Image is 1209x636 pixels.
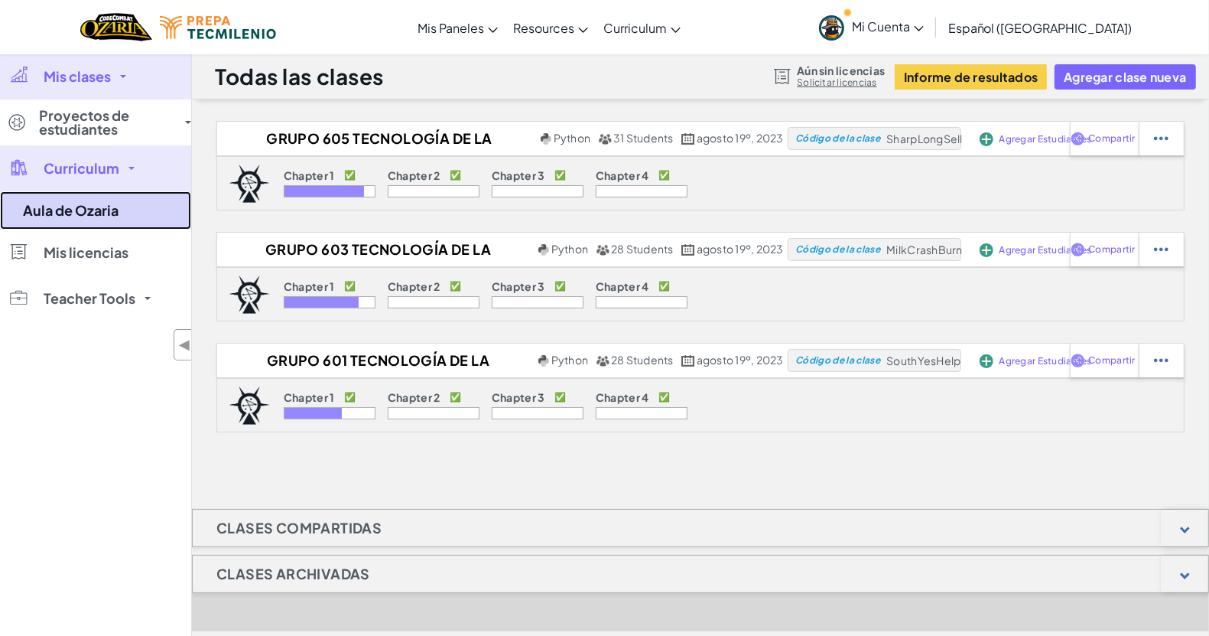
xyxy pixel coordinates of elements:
[611,242,674,256] span: 28 Students
[505,7,596,48] a: Resources
[598,133,612,145] img: MultipleUsers.png
[980,243,993,257] img: IconAddStudents.svg
[554,131,590,145] span: Python
[895,64,1048,90] button: Informe de resultados
[193,555,394,593] h1: Clases Archivadas
[492,169,545,181] p: Chapter 3
[596,169,649,181] p: Chapter 4
[980,354,993,368] img: IconAddStudents.svg
[538,244,550,256] img: python.png
[551,353,588,367] span: Python
[1088,134,1135,143] span: Compartir
[886,132,962,145] span: SharpLongSell
[492,391,545,403] p: Chapter 3
[344,169,356,181] p: ✅
[1154,354,1168,367] img: IconStudentEllipsis.svg
[388,280,440,292] p: Chapter 2
[215,62,384,91] h1: Todas las clases
[554,280,566,292] p: ✅
[284,169,335,181] p: Chapter 1
[596,355,609,367] img: MultipleUsers.png
[941,7,1140,48] a: Español ([GEOGRAPHIC_DATA])
[44,292,135,305] span: Teacher Tools
[596,244,609,256] img: MultipleUsers.png
[178,334,191,356] span: ◀
[388,391,440,403] p: Chapter 2
[999,357,1092,366] span: Agregar Estudiantes
[596,280,649,292] p: Chapter 4
[554,391,566,403] p: ✅
[980,132,993,146] img: IconAddStudents.svg
[1154,132,1168,145] img: IconStudentEllipsis.svg
[611,353,674,367] span: 28 Students
[538,355,550,367] img: python.png
[450,280,461,292] p: ✅
[217,349,535,372] h2: Grupo 601 Tecnología de la Información I Profe Ale
[1088,356,1135,365] span: Compartir
[344,280,356,292] p: ✅
[999,246,1092,255] span: Agregar Estudiantes
[999,135,1092,144] span: Agregar Estudiantes
[450,169,461,181] p: ✅
[886,243,962,256] span: MilkCrashBurn
[948,20,1133,36] span: Español ([GEOGRAPHIC_DATA])
[217,349,788,372] a: Grupo 601 Tecnología de la Información I Profe Ale Python 28 Students agosto 19º, 2023
[229,165,270,203] img: logo
[1071,243,1085,256] img: IconShare_Purple.svg
[819,15,844,41] img: avatar
[681,355,695,367] img: calendar.svg
[229,386,270,425] img: logo
[603,20,667,36] span: Curriculum
[160,16,276,39] img: Tecmilenio logo
[852,18,924,34] span: Mi Cuenta
[217,238,535,261] h2: Grupo 603 Tecnología de la Información I Profe Ale
[1071,354,1085,367] img: IconShare_Purple.svg
[410,7,505,48] a: Mis Paneles
[658,280,670,292] p: ✅
[658,391,670,403] p: ✅
[217,238,788,261] a: Grupo 603 Tecnología de la Información I Profe Ale Python 28 Students agosto 19º, 2023
[541,133,552,145] img: python.png
[492,280,545,292] p: Chapter 3
[697,353,784,367] span: agosto 19º, 2023
[554,169,566,181] p: ✅
[658,169,670,181] p: ✅
[1088,245,1135,254] span: Compartir
[450,391,461,403] p: ✅
[284,391,335,403] p: Chapter 1
[1071,132,1085,145] img: IconShare_Purple.svg
[795,356,880,365] span: Código de la clase
[596,7,688,48] a: Curriculum
[418,20,484,36] span: Mis Paneles
[44,161,119,175] span: Curriculum
[697,242,784,256] span: agosto 19º, 2023
[1055,64,1195,90] button: Agregar clase nueva
[795,245,880,254] span: Código de la clase
[551,242,588,256] span: Python
[797,77,885,89] a: Solicitar licencias
[596,391,649,403] p: Chapter 4
[44,70,111,83] span: Mis clases
[39,109,176,136] span: Proyectos de estudiantes
[795,134,880,143] span: Código de la clase
[811,3,931,51] a: Mi Cuenta
[697,131,784,145] span: agosto 19º, 2023
[344,391,356,403] p: ✅
[80,11,151,43] img: Home
[217,127,788,150] a: Grupo 605 Tecnología de la Información I Profe Ale Python 31 Students agosto 19º, 2023
[681,244,695,256] img: calendar.svg
[613,131,674,145] span: 31 Students
[193,509,405,547] h1: Clases compartidas
[44,246,128,259] span: Mis licencias
[229,276,270,314] img: logo
[388,169,440,181] p: Chapter 2
[80,11,151,43] a: Ozaria by CodeCombat logo
[284,280,335,292] p: Chapter 1
[513,20,574,36] span: Resources
[797,64,885,77] span: Aún sin licencias
[217,127,537,150] h2: Grupo 605 Tecnología de la Información I Profe Ale
[681,133,695,145] img: calendar.svg
[886,354,960,367] span: SouthYesHelp
[1154,243,1168,256] img: IconStudentEllipsis.svg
